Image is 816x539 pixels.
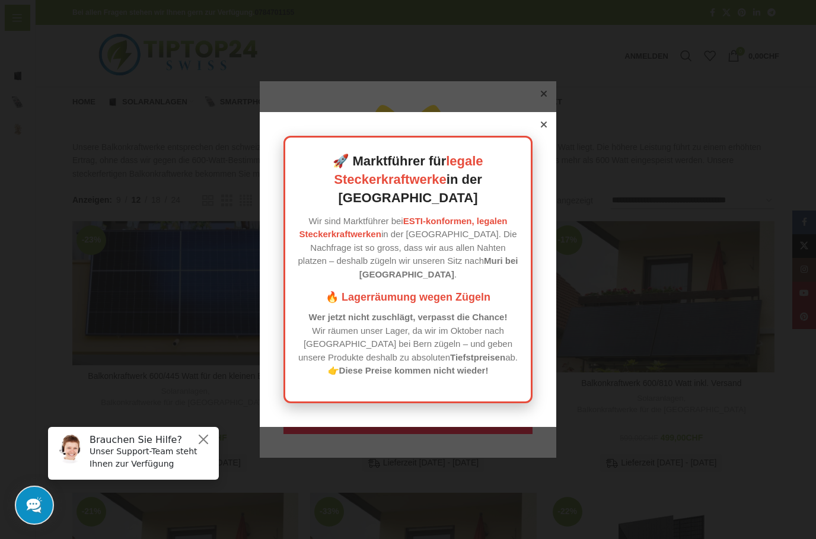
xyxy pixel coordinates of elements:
[51,17,173,28] h6: Brauchen Sie Hilfe?
[158,15,172,29] button: Close
[297,152,519,207] h2: 🚀 Marktführer für in der [GEOGRAPHIC_DATA]
[297,311,519,378] p: Wir räumen unser Lager, da wir im Oktober nach [GEOGRAPHIC_DATA] bei Bern zügeln – und geben unse...
[299,216,507,240] a: ESTI-konformen, legalen Steckerkraftwerken
[334,154,483,187] a: legale Steckerkraftwerke
[339,365,489,375] strong: Diese Preise kommen nicht wieder!
[17,17,46,46] img: Customer service
[309,312,508,322] strong: Wer jetzt nicht zuschlägt, verpasst die Chance!
[450,352,505,362] strong: Tiefstpreisen
[51,28,173,53] p: Unser Support-Team steht Ihnen zur Verfügung
[297,290,519,305] h3: 🔥 Lagerräumung wegen Zügeln
[297,215,519,282] p: Wir sind Marktführer bei in der [GEOGRAPHIC_DATA]. Die Nachfrage ist so gross, dass wir aus allen...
